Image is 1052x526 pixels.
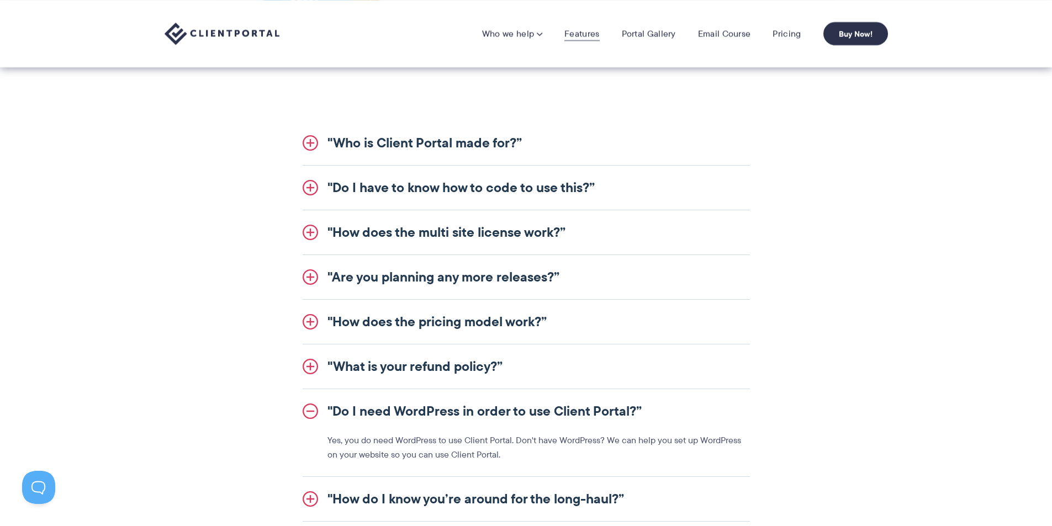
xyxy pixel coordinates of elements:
iframe: Toggle Customer Support [22,471,55,504]
a: Email Course [698,28,751,39]
a: "Who is Client Portal made for?” [303,121,750,165]
a: "Do I need WordPress in order to use Client Portal?” [303,389,750,433]
a: Pricing [773,28,801,39]
a: Portal Gallery [622,28,676,39]
a: "Are you planning any more releases?” [303,255,750,299]
a: Buy Now! [823,22,888,45]
a: Features [564,28,599,39]
a: "How does the multi site license work?” [303,210,750,254]
a: "What is your refund policy?” [303,344,750,389]
a: "How do I know you’re around for the long-haul?” [303,477,750,521]
a: "Do I have to know how to code to use this?” [303,166,750,210]
p: Yes, you do need WordPress to use Client Portal. Don't have WordPress? We can help you set up Wor... [327,433,750,462]
a: Who we help [482,28,542,39]
a: "How does the pricing model work?” [303,300,750,344]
